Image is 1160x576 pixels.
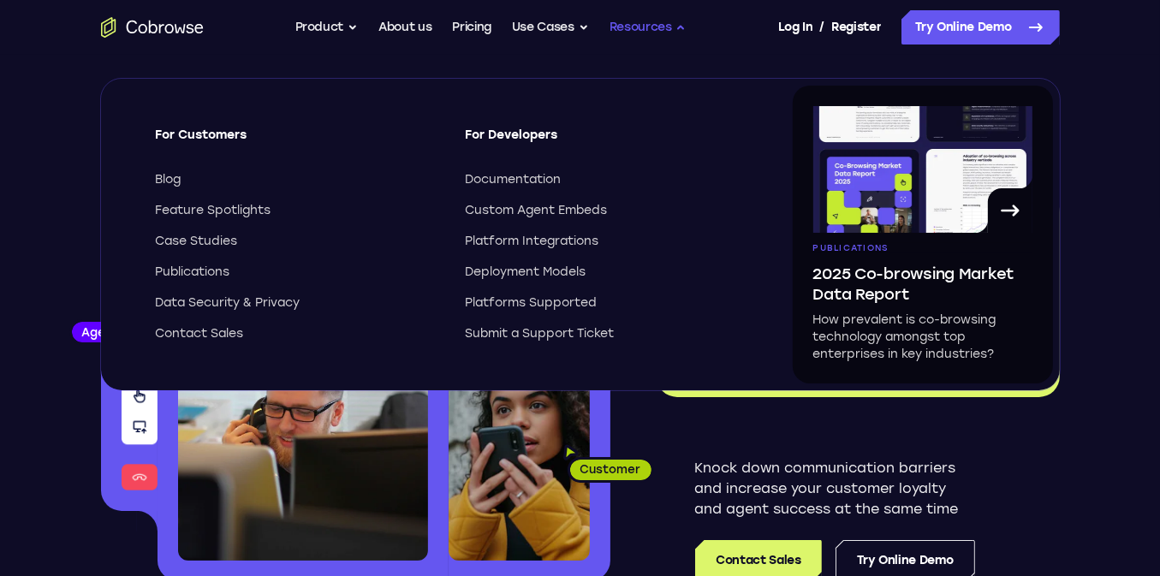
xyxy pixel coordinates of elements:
span: Publications [813,243,889,253]
span: Submit a Support Ticket [466,325,615,342]
img: A page from the browsing market ebook [813,106,1032,233]
span: Publications [156,264,230,281]
span: For Customers [156,127,435,157]
a: Log In [778,10,812,45]
span: Platforms Supported [466,294,598,312]
span: Case Studies [156,233,238,250]
span: Custom Agent Embeds [466,202,608,219]
a: Blog [156,171,435,188]
span: For Developers [466,127,745,157]
img: A customer support agent talking on the phone [178,255,428,561]
a: Register [831,10,881,45]
button: Use Cases [512,10,589,45]
a: About us [378,10,431,45]
span: Deployment Models [466,264,586,281]
a: Documentation [466,171,745,188]
a: Platform Integrations [466,233,745,250]
a: Pricing [452,10,491,45]
a: Custom Agent Embeds [466,202,745,219]
a: Deployment Models [466,264,745,281]
span: Contact Sales [156,325,244,342]
span: Blog [156,171,181,188]
span: Documentation [466,171,562,188]
span: 2025 Co-browsing Market Data Report [813,264,1032,305]
a: Feature Spotlights [156,202,435,219]
a: Case Studies [156,233,435,250]
a: Go to the home page [101,17,204,38]
a: Data Security & Privacy [156,294,435,312]
button: Product [295,10,359,45]
span: Platform Integrations [466,233,599,250]
a: Platforms Supported [466,294,745,312]
a: Try Online Demo [901,10,1060,45]
img: A customer holding their phone [449,358,590,561]
span: Feature Spotlights [156,202,271,219]
a: Submit a Support Ticket [466,325,745,342]
span: Data Security & Privacy [156,294,300,312]
button: Resources [610,10,687,45]
p: Knock down communication barriers and increase your customer loyalty and agent success at the sam... [695,458,975,520]
a: Contact Sales [156,325,435,342]
span: / [819,17,824,38]
p: How prevalent is co-browsing technology amongst top enterprises in key industries? [813,312,1032,363]
a: Publications [156,264,435,281]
